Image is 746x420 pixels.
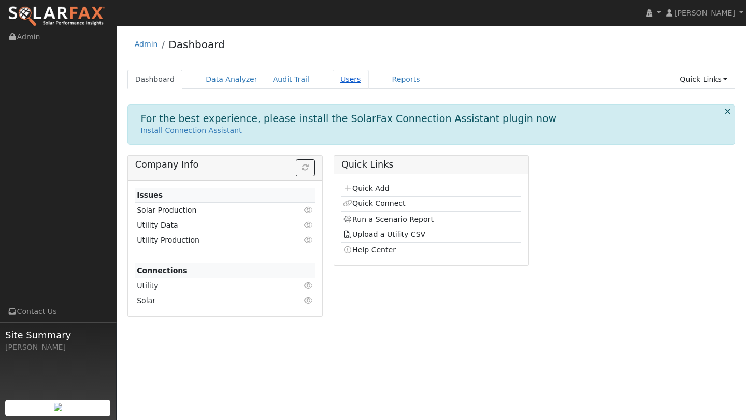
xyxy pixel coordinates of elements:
[343,199,405,207] a: Quick Connect
[8,6,105,27] img: SolarFax
[343,246,396,254] a: Help Center
[54,403,62,411] img: retrieve
[135,159,315,170] h5: Company Info
[304,236,313,244] i: Click to view
[304,206,313,214] i: Click to view
[135,40,158,48] a: Admin
[135,218,286,233] td: Utility Data
[5,342,111,353] div: [PERSON_NAME]
[304,282,313,289] i: Click to view
[137,266,188,275] strong: Connections
[265,70,317,89] a: Audit Trail
[5,328,111,342] span: Site Summary
[135,293,286,308] td: Solar
[127,70,183,89] a: Dashboard
[341,159,521,170] h5: Quick Links
[135,278,286,293] td: Utility
[198,70,265,89] a: Data Analyzer
[675,9,735,17] span: [PERSON_NAME]
[135,203,286,218] td: Solar Production
[304,221,313,229] i: Click to view
[141,126,242,134] a: Install Connection Assistant
[137,191,163,199] strong: Issues
[672,70,735,89] a: Quick Links
[343,215,434,223] a: Run a Scenario Report
[135,233,286,248] td: Utility Production
[168,38,225,51] a: Dashboard
[384,70,428,89] a: Reports
[343,184,389,192] a: Quick Add
[343,230,425,238] a: Upload a Utility CSV
[141,113,557,125] h1: For the best experience, please install the SolarFax Connection Assistant plugin now
[304,297,313,304] i: Click to view
[333,70,369,89] a: Users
